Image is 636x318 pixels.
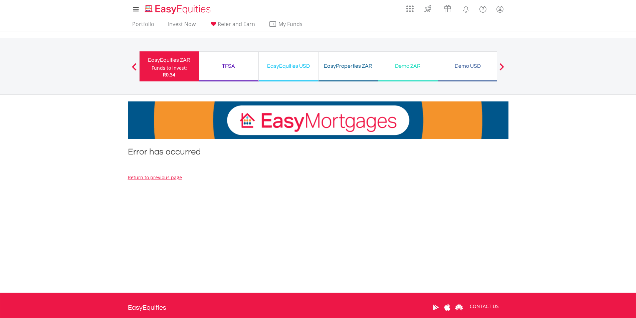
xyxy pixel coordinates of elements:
[495,66,508,73] button: Next
[474,2,491,15] a: FAQ's and Support
[130,21,157,31] a: Portfolio
[165,21,198,31] a: Invest Now
[142,2,213,15] a: Home page
[442,61,493,71] div: Demo USD
[144,4,213,15] img: EasyEquities_Logo.png
[203,61,254,71] div: TFSA
[430,297,442,318] a: Google Play
[402,2,418,12] a: AppsGrid
[128,174,182,181] a: Return to previous page
[144,55,195,65] div: EasyEquities ZAR
[406,5,414,12] img: grid-menu-icon.svg
[465,297,503,316] a: CONTACT US
[442,297,453,318] a: Apple
[128,101,508,139] img: EasyMortage Promotion Banner
[442,3,453,14] img: vouchers-v2.svg
[422,3,433,14] img: thrive-v2.svg
[263,61,314,71] div: EasyEquities USD
[269,20,312,28] span: My Funds
[491,2,508,16] a: My Profile
[207,21,258,31] a: Refer and Earn
[128,66,141,73] button: Previous
[438,2,457,14] a: Vouchers
[457,2,474,15] a: Notifications
[152,65,187,71] div: Funds to invest:
[218,20,255,28] span: Refer and Earn
[323,61,374,71] div: EasyProperties ZAR
[382,61,434,71] div: Demo ZAR
[163,71,175,78] span: R0.34
[128,146,508,161] h1: Error has occurred
[453,297,465,318] a: Huawei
